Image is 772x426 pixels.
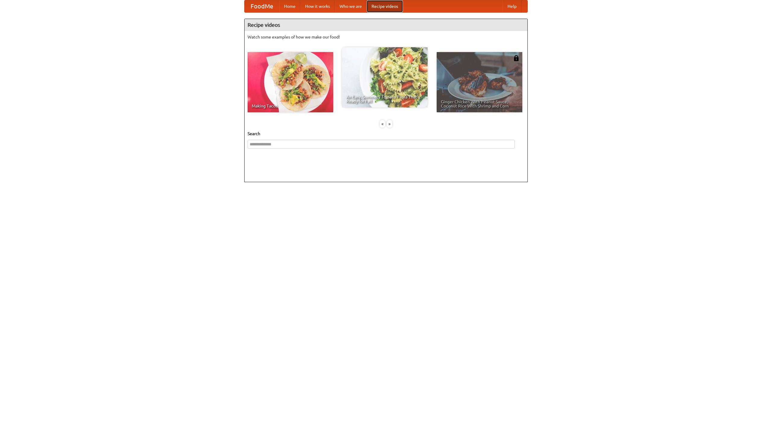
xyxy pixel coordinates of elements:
div: » [387,120,392,128]
h4: Recipe videos [245,19,527,31]
a: Who we are [335,0,367,12]
a: Home [279,0,300,12]
a: Help [503,0,521,12]
p: Watch some examples of how we make our food! [248,34,524,40]
img: 483408.png [513,55,519,61]
span: An Easy, Summery Tomato Pasta That's Ready for Fall [346,95,423,103]
a: FoodMe [245,0,279,12]
a: Recipe videos [367,0,403,12]
div: « [380,120,385,128]
span: Making Tacos [252,104,329,108]
a: How it works [300,0,335,12]
a: Making Tacos [248,52,333,112]
a: An Easy, Summery Tomato Pasta That's Ready for Fall [342,47,428,107]
h5: Search [248,131,524,137]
